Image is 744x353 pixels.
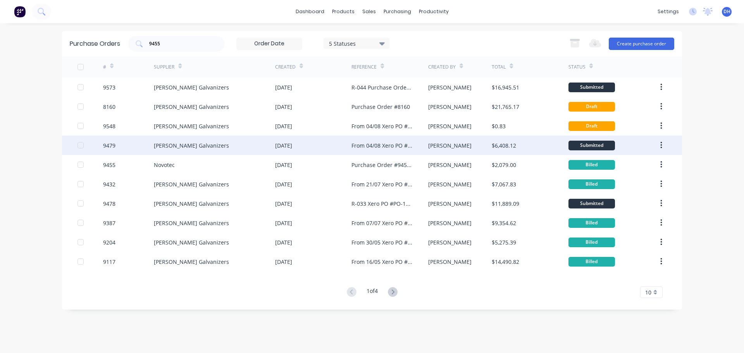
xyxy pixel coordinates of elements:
span: 10 [645,288,651,296]
div: [PERSON_NAME] [428,258,472,266]
div: Purchase Order #8160 [351,103,410,111]
div: $5,275.39 [492,238,516,246]
div: $6,408.12 [492,141,516,150]
div: $0.83 [492,122,506,130]
a: dashboard [292,6,328,17]
div: From 21/07 Xero PO #PO-1385 [351,180,412,188]
div: Draft [568,121,615,131]
div: [DATE] [275,83,292,91]
div: [DATE] [275,161,292,169]
div: [PERSON_NAME] [428,219,472,227]
div: Created [275,64,296,71]
div: 9573 [103,83,115,91]
div: Billed [568,238,615,247]
div: [DATE] [275,258,292,266]
div: $16,945.51 [492,83,519,91]
div: [PERSON_NAME] Galvanizers [154,141,229,150]
div: Purchase Orders [70,39,120,48]
div: Status [568,64,586,71]
div: Submitted [568,199,615,208]
div: [PERSON_NAME] Galvanizers [154,122,229,130]
div: [DATE] [275,141,292,150]
div: From 04/08 Xero PO #PO-1495 [351,122,412,130]
div: [DATE] [275,103,292,111]
div: [DATE] [275,219,292,227]
div: From 04/08 Xero PO #PO-1430 [351,141,412,150]
div: R-044 Purchase Order #9573 [351,83,412,91]
div: Submitted [568,141,615,150]
div: [DATE] [275,200,292,208]
div: sales [358,6,380,17]
div: productivity [415,6,453,17]
div: $14,490.82 [492,258,519,266]
span: DH [723,8,730,15]
div: From 16/05 Xero PO # PO-1074 [351,258,412,266]
div: 9455 [103,161,115,169]
div: [DATE] [275,180,292,188]
div: [PERSON_NAME] Galvanizers [154,258,229,266]
input: Search purchase orders... [148,40,213,48]
div: Billed [568,160,615,170]
div: From 30/05 Xero PO #PO-1155 [351,238,412,246]
div: Billed [568,218,615,228]
div: $9,354.62 [492,219,516,227]
div: products [328,6,358,17]
div: [PERSON_NAME] [428,122,472,130]
div: [PERSON_NAME] Galvanizers [154,238,229,246]
div: Created By [428,64,456,71]
div: 9117 [103,258,115,266]
div: 5 Statuses [329,39,384,47]
div: [PERSON_NAME] [428,83,472,91]
div: [DATE] [275,238,292,246]
div: R-033 Xero PO #PO-1429 [351,200,412,208]
div: settings [654,6,683,17]
div: Purchase Order #9455 - Novotec [351,161,412,169]
div: Supplier [154,64,174,71]
div: Novotec [154,161,175,169]
div: # [103,64,106,71]
div: [PERSON_NAME] Galvanizers [154,83,229,91]
div: $2,079.00 [492,161,516,169]
div: $11,889.09 [492,200,519,208]
div: Submitted [568,83,615,92]
div: [PERSON_NAME] Galvanizers [154,180,229,188]
div: 9204 [103,238,115,246]
div: Billed [568,179,615,189]
button: Create purchase order [609,38,674,50]
div: [PERSON_NAME] Galvanizers [154,103,229,111]
img: Factory [14,6,26,17]
div: 8160 [103,103,115,111]
div: $21,765.17 [492,103,519,111]
div: purchasing [380,6,415,17]
div: 9548 [103,122,115,130]
div: Billed [568,257,615,267]
input: Order Date [237,38,302,50]
div: [DATE] [275,122,292,130]
div: [PERSON_NAME] [428,103,472,111]
div: [PERSON_NAME] [428,200,472,208]
div: 1 of 4 [367,287,378,298]
div: [PERSON_NAME] [428,141,472,150]
div: 9478 [103,200,115,208]
div: Draft [568,102,615,112]
div: [PERSON_NAME] Galvanizers [154,200,229,208]
div: [PERSON_NAME] Galvanizers [154,219,229,227]
div: $7,067.83 [492,180,516,188]
div: From 07/07 Xero PO #PO-1341 [351,219,412,227]
div: Total [492,64,506,71]
div: [PERSON_NAME] [428,161,472,169]
div: [PERSON_NAME] [428,180,472,188]
div: [PERSON_NAME] [428,238,472,246]
div: 9432 [103,180,115,188]
div: 9387 [103,219,115,227]
div: 9479 [103,141,115,150]
div: Reference [351,64,377,71]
